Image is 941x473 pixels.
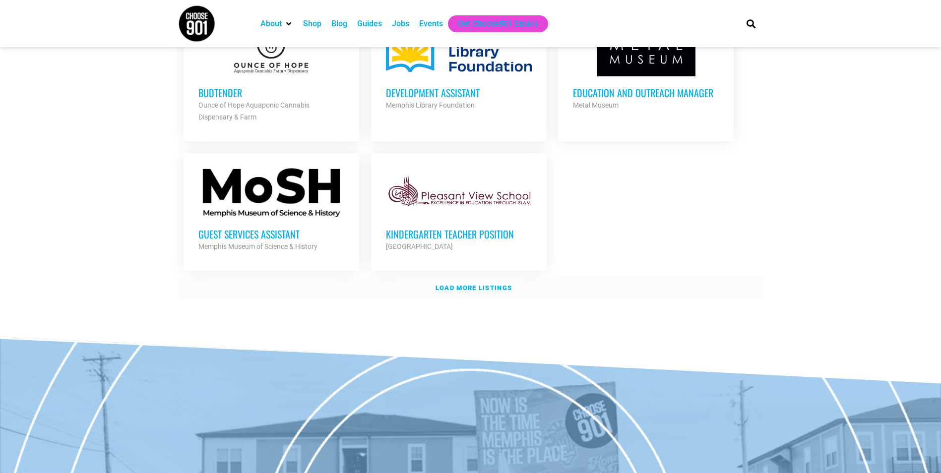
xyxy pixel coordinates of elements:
strong: Metal Museum [573,101,619,109]
a: Events [419,18,443,30]
strong: Memphis Library Foundation [386,101,475,109]
a: Kindergarten Teacher Position [GEOGRAPHIC_DATA] [371,153,547,267]
strong: Ounce of Hope Aquaponic Cannabis Dispensary & Farm [198,101,310,121]
strong: Load more listings [436,284,512,292]
a: Development Assistant Memphis Library Foundation [371,12,547,126]
a: Jobs [392,18,409,30]
a: Budtender Ounce of Hope Aquaponic Cannabis Dispensary & Farm [184,12,359,138]
a: Guides [357,18,382,30]
h3: Guest Services Assistant [198,228,344,240]
h3: Budtender [198,86,344,99]
a: Load more listings [178,277,763,299]
div: Search [743,15,759,32]
a: Education and Outreach Manager Metal Museum [558,12,734,126]
h3: Kindergarten Teacher Position [386,228,532,240]
h3: Development Assistant [386,86,532,99]
a: Get Choose901 Emails [458,18,538,30]
div: About [255,15,298,32]
a: Guest Services Assistant Memphis Museum of Science & History [184,153,359,267]
strong: Memphis Museum of Science & History [198,242,317,250]
a: Blog [331,18,347,30]
a: Shop [303,18,321,30]
h3: Education and Outreach Manager [573,86,719,99]
a: About [260,18,282,30]
nav: Main nav [255,15,730,32]
strong: [GEOGRAPHIC_DATA] [386,242,453,250]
